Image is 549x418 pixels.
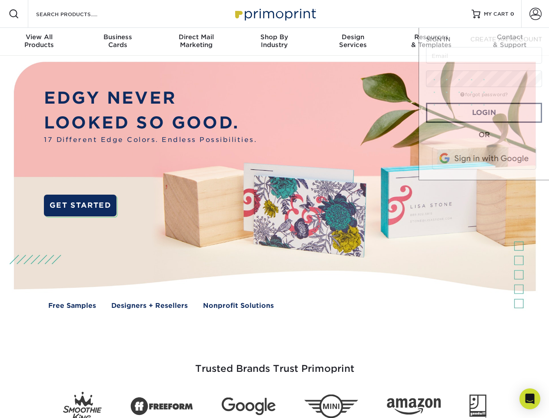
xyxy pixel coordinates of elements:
[203,301,274,311] a: Nonprofit Solutions
[78,33,156,49] div: Cards
[426,103,542,123] a: Login
[426,36,450,43] span: SIGN IN
[387,398,441,415] img: Amazon
[510,11,514,17] span: 0
[44,111,257,135] p: LOOKED SO GOOD.
[235,33,313,41] span: Shop By
[469,394,486,418] img: Goodwill
[20,342,529,385] h3: Trusted Brands Trust Primoprint
[157,33,235,41] span: Direct Mail
[48,301,96,311] a: Free Samples
[111,301,188,311] a: Designers + Resellers
[314,28,392,56] a: DesignServices
[392,33,470,49] div: & Templates
[484,10,509,18] span: MY CART
[519,388,540,409] div: Open Intercom Messenger
[157,33,235,49] div: Marketing
[314,33,392,49] div: Services
[35,9,120,19] input: SEARCH PRODUCTS.....
[157,28,235,56] a: Direct MailMarketing
[235,33,313,49] div: Industry
[231,4,318,23] img: Primoprint
[314,33,392,41] span: Design
[470,36,542,43] span: CREATE AN ACCOUNT
[44,195,116,216] a: GET STARTED
[426,130,542,140] div: OR
[426,47,542,64] input: Email
[235,28,313,56] a: Shop ByIndustry
[392,28,470,56] a: Resources& Templates
[392,33,470,41] span: Resources
[222,398,276,415] img: Google
[78,28,156,56] a: BusinessCards
[44,86,257,111] p: EDGY NEVER
[460,92,508,98] a: forgot password?
[44,135,257,145] span: 17 Different Edge Colors. Endless Possibilities.
[78,33,156,41] span: Business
